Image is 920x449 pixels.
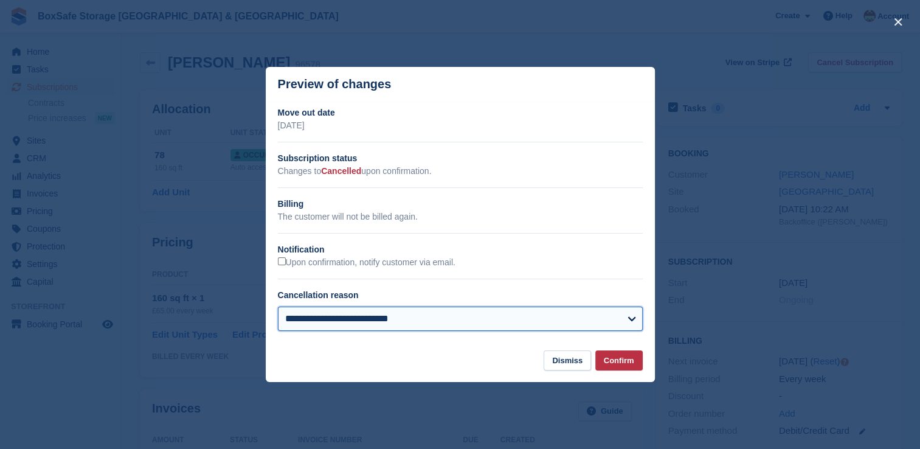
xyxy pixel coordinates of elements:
[278,77,392,91] p: Preview of changes
[278,106,643,119] h2: Move out date
[595,350,643,371] button: Confirm
[278,152,643,165] h2: Subscription status
[278,243,643,256] h2: Notification
[278,257,286,265] input: Upon confirmation, notify customer via email.
[888,12,908,32] button: close
[278,211,643,223] p: The customer will not be billed again.
[321,166,361,176] span: Cancelled
[278,290,359,300] label: Cancellation reason
[544,350,591,371] button: Dismiss
[278,257,455,268] label: Upon confirmation, notify customer via email.
[278,119,643,132] p: [DATE]
[278,165,643,178] p: Changes to upon confirmation.
[278,198,643,211] h2: Billing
